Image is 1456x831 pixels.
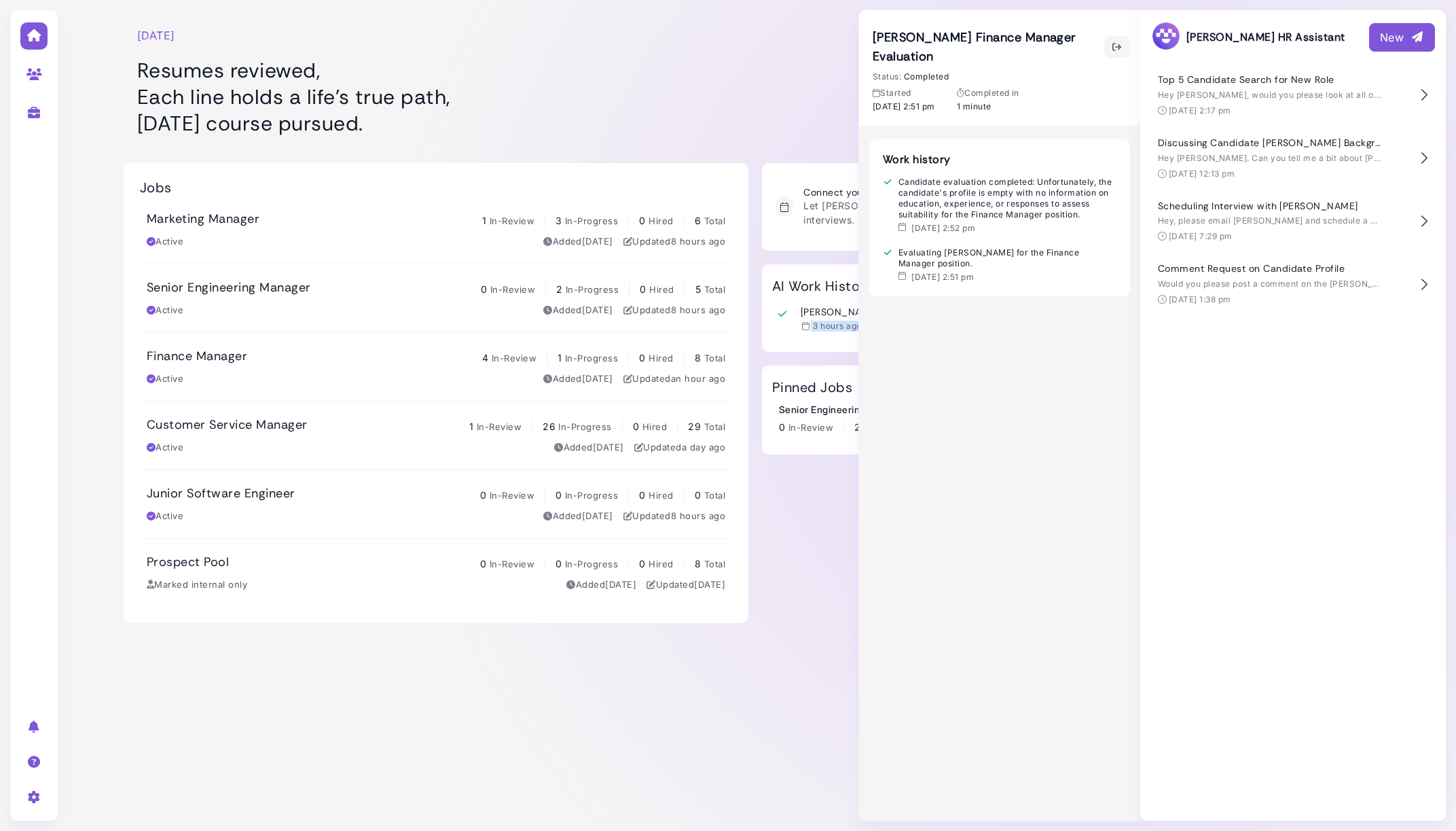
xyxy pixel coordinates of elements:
[556,283,562,295] span: 2
[883,153,1116,166] h2: Work history
[873,101,935,112] time: [DATE] 2:51 pm
[803,187,1043,198] h3: Connect your calendar
[694,579,725,590] time: Sep 03, 2025
[481,283,487,295] span: 0
[695,215,701,226] span: 6
[1158,200,1382,212] h4: Scheduling Interview with [PERSON_NAME]
[137,57,735,137] h1: Resumes reviewed, Each line holds a life’s true path, [DATE] course pursued.
[565,490,618,501] span: In-Progress
[649,559,673,569] span: Hired
[1169,169,1235,179] time: [DATE] 12:13 pm
[543,304,613,317] div: Added
[566,284,619,295] span: In-Progress
[772,379,852,395] h2: Pinned Jobs
[647,578,725,592] div: Updated
[556,215,562,226] span: 3
[873,88,935,99] header: Started
[565,559,618,569] span: In-Progress
[543,510,613,523] div: Added
[140,470,732,538] a: Junior Software Engineer 0 In-Review 0 In-Progress 0 Hired 0 Total Active Added[DATE] Updated8 ho...
[649,284,674,295] span: Hired
[623,304,725,317] div: Updated
[582,373,613,384] time: Sep 03, 2025
[565,215,618,226] span: In-Progress
[623,510,725,523] div: Updated
[1151,64,1435,127] button: Top 5 Candidate Search for New Role Hey [PERSON_NAME], would you please look at all of our existi...
[558,421,611,432] span: In-Progress
[1369,23,1435,52] button: New
[639,558,645,569] span: 0
[147,212,259,227] h3: Marketing Manager
[1158,74,1382,86] h4: Top 5 Candidate Search for New Role
[147,281,310,296] h3: Senior Engineering Manager
[1151,127,1435,190] button: Discussing Candidate [PERSON_NAME] Background Hey [PERSON_NAME]. Can you tell me a bit about [PER...
[854,421,860,433] span: 2
[482,352,488,364] span: 4
[704,353,725,364] span: Total
[649,353,673,364] span: Hired
[671,373,725,384] time: Sep 05, 2025
[695,558,701,569] span: 8
[1158,137,1382,149] h4: Discussing Candidate [PERSON_NAME] Background
[704,559,725,569] span: Total
[957,88,1019,112] div: 1 minute
[543,421,556,432] span: 26
[873,71,901,82] label: Status:
[639,489,645,501] span: 0
[558,352,562,364] span: 1
[779,402,1023,417] div: Senior Engineering Manager
[788,422,833,433] span: In-Review
[1158,263,1382,275] h4: Comment Request on Candidate Profile
[490,215,534,226] span: In-Review
[634,441,725,455] div: Updated
[801,306,1013,318] h3: [PERSON_NAME] Finance Manager Evaluation
[633,421,639,432] span: 0
[803,198,1043,227] p: Let [PERSON_NAME] know your availability for interviews.
[556,489,562,501] span: 0
[704,215,725,226] span: Total
[873,71,949,82] div: Completed
[623,372,725,386] div: Updated
[649,490,673,501] span: Hired
[704,490,725,501] span: Total
[671,510,725,521] time: Sep 05, 2025
[147,235,183,249] div: Active
[640,283,646,295] span: 0
[769,180,1068,234] a: Connect your calendar Let [PERSON_NAME] know your availability for interviews.
[911,223,975,234] time: [DATE] 2:52 pm
[704,284,725,295] span: Total
[543,235,613,249] div: Added
[779,402,1023,435] a: Senior Engineering Manager 0 In-Review 2 In-Progress 0 Hired 5 Total
[147,349,247,364] h3: Finance Manager
[649,215,673,226] span: Hired
[582,236,613,247] time: Sep 03, 2025
[140,402,732,470] a: Customer Service Manager 1 In-Review 26 In-Progress 0 Hired 29 Total Active Added[DATE] Updateda ...
[1169,231,1233,241] time: [DATE] 7:29 pm
[873,28,1104,66] h1: [PERSON_NAME] Finance Manager Evaluation
[490,284,535,295] span: In-Review
[147,555,229,570] h3: Prospect Pool
[565,353,618,364] span: In-Progress
[883,247,1116,269] div: Evaluating [PERSON_NAME] for the Finance Manager position.
[704,421,725,432] span: Total
[582,304,613,315] time: Sep 03, 2025
[1151,253,1435,316] button: Comment Request on Candidate Profile Would you please post a comment on the [PERSON_NAME] profile...
[480,489,486,501] span: 0
[779,421,785,433] span: 0
[140,264,732,332] a: Senior Engineering Manager 0 In-Review 2 In-Progress 0 Hired 5 Total Active Added[DATE] Updated8 ...
[147,372,183,386] div: Active
[682,442,725,453] time: Sep 04, 2025
[490,559,534,569] span: In-Review
[605,579,636,590] time: Sep 03, 2025
[671,304,725,315] time: Sep 05, 2025
[695,352,701,364] span: 8
[671,236,725,247] time: Sep 05, 2025
[556,558,562,569] span: 0
[1151,21,1345,53] h3: [PERSON_NAME] HR Assistant
[140,333,732,401] a: Finance Manager 4 In-Review 1 In-Progress 0 Hired 8 Total Active Added[DATE] Updatedan hour ago
[137,27,175,43] time: [DATE]
[147,304,183,317] div: Active
[623,235,725,249] div: Updated
[490,490,534,501] span: In-Review
[147,578,247,592] div: Marked internal only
